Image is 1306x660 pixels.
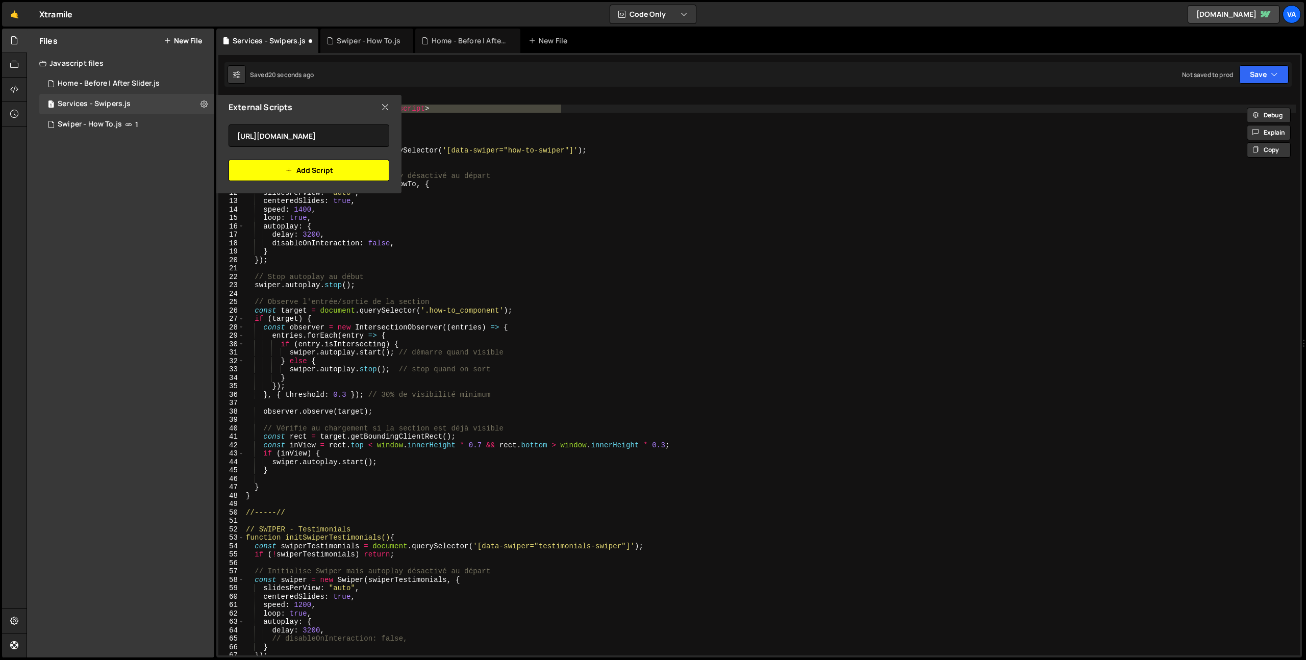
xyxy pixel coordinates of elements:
[218,643,244,652] div: 66
[218,315,244,323] div: 27
[218,626,244,635] div: 64
[218,273,244,282] div: 22
[229,160,389,181] button: Add Script
[268,70,314,79] div: 20 seconds ago
[218,601,244,610] div: 61
[218,365,244,374] div: 33
[48,101,54,109] span: 1
[218,307,244,315] div: 26
[218,593,244,601] div: 60
[2,2,27,27] a: 🤙
[1247,125,1291,140] button: Explain
[218,332,244,340] div: 29
[218,281,244,290] div: 23
[1247,108,1291,123] button: Debug
[218,433,244,441] div: 41
[218,214,244,222] div: 15
[218,391,244,399] div: 36
[39,8,72,20] div: Xtramile
[1239,65,1289,84] button: Save
[218,542,244,551] div: 54
[218,264,244,273] div: 21
[58,99,131,109] div: Services - Swipers.js
[218,509,244,517] div: 50
[218,559,244,568] div: 56
[218,466,244,475] div: 45
[218,399,244,408] div: 37
[164,37,202,45] button: New File
[218,348,244,357] div: 31
[218,298,244,307] div: 25
[218,340,244,349] div: 30
[1188,5,1279,23] a: [DOMAIN_NAME]
[1283,5,1301,23] a: Va
[218,416,244,424] div: 39
[39,73,214,94] div: 17287/47920.js
[39,94,214,114] div: 17287/47922.js
[218,634,244,643] div: 65
[39,114,214,135] div: Swiper - How To.js
[218,475,244,484] div: 46
[250,70,314,79] div: Saved
[218,483,244,492] div: 47
[218,610,244,618] div: 62
[1247,142,1291,158] button: Copy
[58,79,160,88] div: Home - Before | After Slider.js
[135,120,138,129] span: 1
[218,231,244,239] div: 17
[218,550,244,559] div: 55
[218,517,244,525] div: 51
[218,290,244,298] div: 24
[218,197,244,206] div: 13
[218,567,244,576] div: 57
[218,458,244,467] div: 44
[218,441,244,450] div: 42
[337,36,401,46] div: Swiper - How To.js
[218,534,244,542] div: 53
[529,36,571,46] div: New File
[218,256,244,265] div: 20
[218,618,244,626] div: 63
[218,408,244,416] div: 38
[610,5,696,23] button: Code Only
[218,206,244,214] div: 14
[218,374,244,383] div: 34
[218,500,244,509] div: 49
[1182,70,1233,79] div: Not saved to prod
[432,36,508,46] div: Home - Before | After Slider.js
[218,584,244,593] div: 59
[218,651,244,660] div: 67
[229,124,389,147] input: Script Url
[218,247,244,256] div: 19
[218,222,244,231] div: 16
[218,382,244,391] div: 35
[218,525,244,534] div: 52
[218,323,244,332] div: 28
[27,53,214,73] div: Javascript files
[39,35,58,46] h2: Files
[58,120,122,129] div: Swiper - How To.js
[229,101,293,113] h2: External Scripts
[233,36,306,46] div: Services - Swipers.js
[218,492,244,500] div: 48
[218,449,244,458] div: 43
[218,239,244,248] div: 18
[218,576,244,585] div: 58
[218,424,244,433] div: 40
[218,357,244,366] div: 32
